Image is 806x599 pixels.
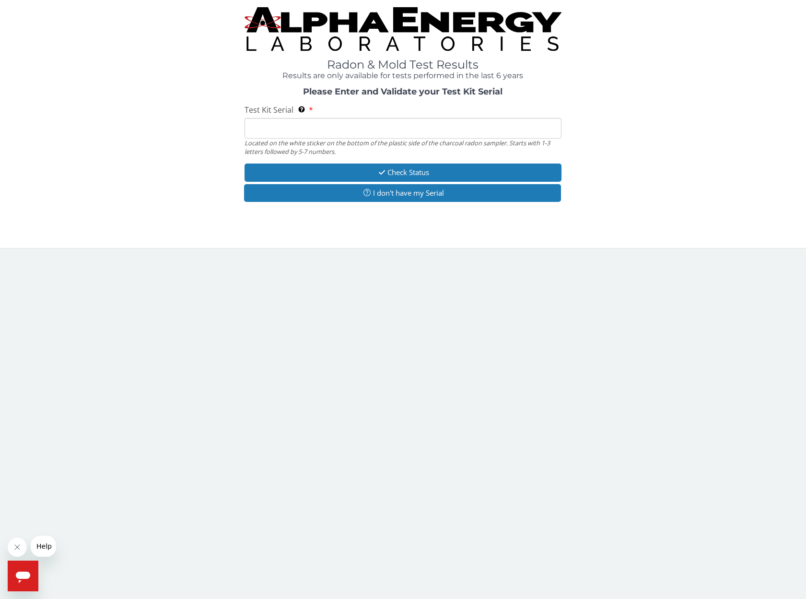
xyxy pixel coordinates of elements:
[245,139,561,156] div: Located on the white sticker on the bottom of the plastic side of the charcoal radon sampler. Sta...
[8,561,38,591] iframe: Button to launch messaging window
[245,164,561,181] button: Check Status
[31,536,56,557] iframe: Message from company
[245,59,561,71] h1: Radon & Mold Test Results
[245,71,561,80] h4: Results are only available for tests performed in the last 6 years
[244,184,561,202] button: I don't have my Serial
[303,86,502,97] strong: Please Enter and Validate your Test Kit Serial
[245,7,561,51] img: TightCrop.jpg
[245,105,293,115] span: Test Kit Serial
[8,538,27,557] iframe: Close message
